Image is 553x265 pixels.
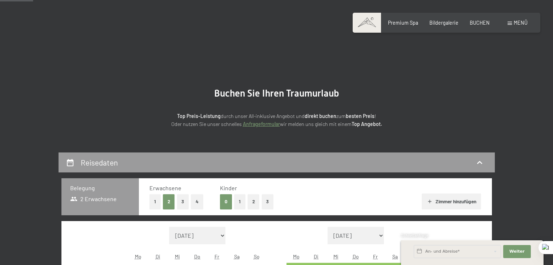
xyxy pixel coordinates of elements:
a: Premium Spa [388,20,418,26]
span: Buchen Sie Ihren Traumurlaub [214,88,339,99]
abbr: Montag [135,253,141,260]
abbr: Freitag [215,253,219,260]
span: Schnellanfrage [401,233,428,238]
strong: Top Preis-Leistung [177,113,221,119]
span: Menü [514,20,528,26]
p: durch unser All-inklusive Angebot und zum ! Oder nutzen Sie unser schnelles wir melden uns gleich... [117,112,437,129]
a: BUCHEN [470,20,490,26]
strong: besten Preis [346,113,374,119]
span: Weiter [509,249,525,254]
strong: Top Angebot. [352,121,382,127]
a: Bildergalerie [429,20,458,26]
h3: Belegung [70,184,130,192]
span: 2 Erwachsene [70,195,117,203]
abbr: Montag [293,253,300,260]
abbr: Samstag [392,253,398,260]
abbr: Donnerstag [353,253,359,260]
abbr: Dienstag [314,253,318,260]
button: 4 [191,194,203,209]
abbr: Donnerstag [194,253,200,260]
button: 2 [248,194,260,209]
button: 1 [149,194,161,209]
button: 0 [220,194,232,209]
a: Anfrageformular [243,121,280,127]
h2: Reisedaten [81,158,118,167]
abbr: Mittwoch [175,253,180,260]
abbr: Mittwoch [333,253,338,260]
strong: direkt buchen [305,113,336,119]
button: Zimmer hinzufügen [422,193,481,209]
button: 1 [234,194,245,209]
span: Kinder [220,184,237,191]
button: 3 [262,194,274,209]
abbr: Samstag [234,253,240,260]
button: 2 [163,194,175,209]
abbr: Freitag [373,253,378,260]
span: Erwachsene [149,184,181,191]
abbr: Dienstag [156,253,160,260]
abbr: Sonntag [254,253,260,260]
button: Weiter [503,245,531,258]
button: 3 [177,194,189,209]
